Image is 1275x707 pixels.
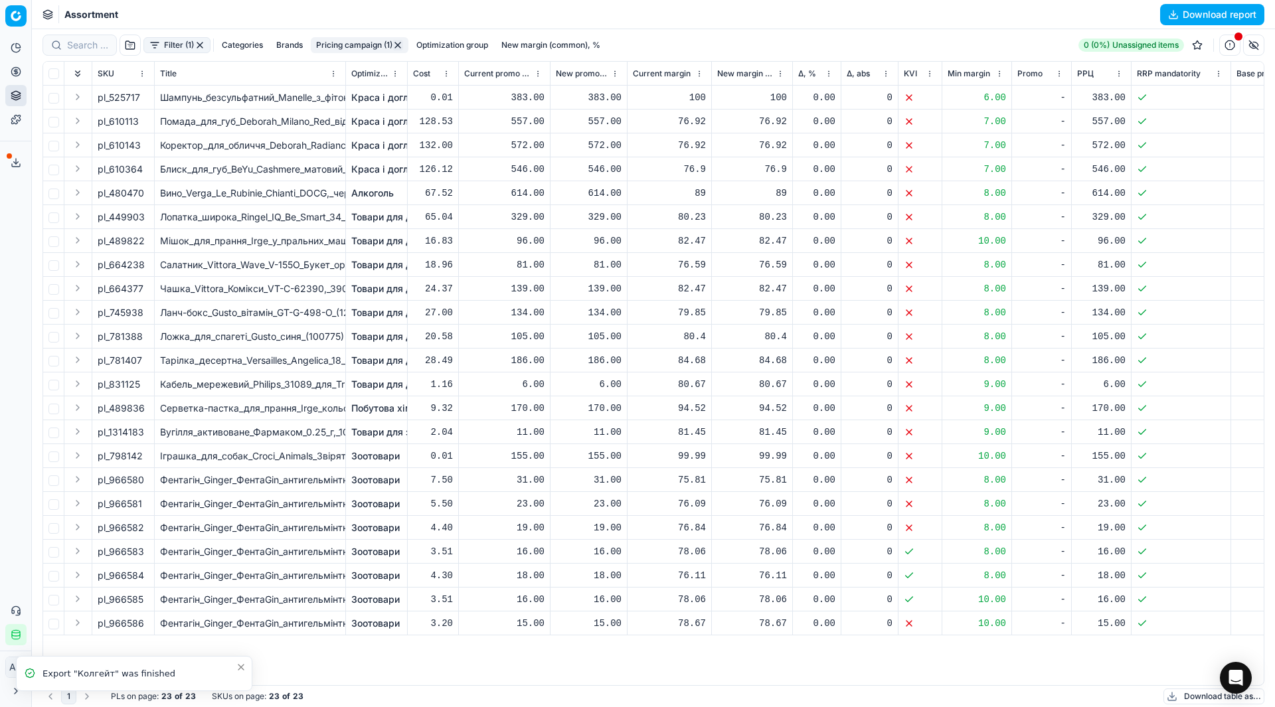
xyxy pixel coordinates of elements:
[351,426,446,439] a: Товари для здоров'я
[633,282,706,295] div: 82.47
[70,352,86,368] button: Expand
[1017,91,1066,104] div: -
[413,426,453,439] div: 2.04
[798,354,835,367] div: 0.00
[633,163,706,176] div: 76.9
[556,115,622,128] div: 557.00
[351,91,420,104] a: Краса і догляд
[1017,115,1066,128] div: -
[798,91,835,104] div: 0.00
[847,449,892,463] div: 0
[413,306,453,319] div: 27.00
[556,163,622,176] div: 546.00
[160,378,340,391] div: Кабель_мережевий_Philips_31089_для_TrunkLinea_без_вилки_235_мм_white_(915004986801)
[948,187,1006,200] div: 8.00
[847,258,892,272] div: 0
[98,91,140,104] span: pl_525717
[98,354,142,367] span: pl_781407
[798,282,835,295] div: 0.00
[633,330,706,343] div: 80.4
[413,68,430,79] span: Cost
[413,449,453,463] div: 0.01
[556,306,622,319] div: 134.00
[413,354,453,367] div: 28.49
[948,282,1006,295] div: 8.00
[798,68,816,79] span: Δ, %
[70,66,86,82] button: Expand all
[948,354,1006,367] div: 8.00
[160,91,340,104] div: Шампунь_безсульфатний_Manelle_з_фітокератином_та_вітаміном_В5_275_мл_(MN_SCH_PHVB_275)
[717,282,787,295] div: 82.47
[1017,139,1066,152] div: -
[633,473,706,487] div: 75.81
[160,473,340,487] div: Фентагін_Ginger_ФентаGin_антигельмінтний_засіб_у_гранулах_для_собак_1_гранула_на_60_кг_(34742)
[464,449,545,463] div: 155.00
[70,591,86,607] button: Expand
[847,282,892,295] div: 0
[160,330,340,343] div: Ложка_для_спагеті_Gusto_синя_(100775)
[351,330,430,343] a: Товари для дому
[413,91,453,104] div: 0.01
[847,330,892,343] div: 0
[948,258,1006,272] div: 8.00
[160,139,340,152] div: Коректор_для_обличчя_Deborah_Radiance_Creator,_відтінок_2,_3,5_мл
[160,163,340,176] div: Блиск_для_губ_BeYu_Cashmere_матовий_відтінок_190_Pink_Seduction_6.5_мл
[948,163,1006,176] div: 7.00
[160,68,177,79] span: Title
[464,91,545,104] div: 383.00
[351,210,430,224] a: Товари для дому
[464,426,545,439] div: 11.00
[464,115,545,128] div: 557.00
[464,68,531,79] span: Current promo price
[798,210,835,224] div: 0.00
[717,187,787,200] div: 89
[717,210,787,224] div: 80.23
[798,187,835,200] div: 0.00
[413,187,453,200] div: 67.52
[70,304,86,320] button: Expand
[633,402,706,415] div: 94.52
[1017,68,1043,79] span: Promo
[98,258,145,272] span: pl_664238
[847,91,892,104] div: 0
[351,545,400,558] a: Зоотовари
[98,68,114,79] span: SKU
[496,37,606,53] button: New margin (common), %
[556,91,622,104] div: 383.00
[160,306,340,319] div: Ланч-бокс_Gusto_вітамін_GT-G-498-O_(123186)
[1017,282,1066,295] div: -
[413,402,453,415] div: 9.32
[948,210,1006,224] div: 8.00
[847,402,892,415] div: 0
[1017,378,1066,391] div: -
[633,378,706,391] div: 80.67
[1077,68,1094,79] span: РРЦ
[70,232,86,248] button: Expand
[464,282,545,295] div: 139.00
[1077,91,1126,104] div: 383.00
[160,115,340,128] div: Помада_для_губ_Deborah_Milano_Red_відтінок_01,_4_г
[351,402,420,415] a: Побутова хімія
[633,426,706,439] div: 81.45
[717,68,774,79] span: New margin (common), %
[556,68,608,79] span: New promo price
[717,426,787,439] div: 81.45
[847,68,870,79] span: Δ, abs
[160,187,340,200] div: Вино_Verga_Le_Rubinie_Chianti_DOCG,_червоне,_сухе,_12%,_1,5_л_(ALR6151)
[633,91,706,104] div: 100
[633,139,706,152] div: 76.92
[556,330,622,343] div: 105.00
[351,282,430,295] a: Товари для дому
[160,210,340,224] div: Лопатка_широка_Ringel_IQ_Be_Smart_34_см_(6656964)
[70,615,86,631] button: Expand
[1017,187,1066,200] div: -
[1017,449,1066,463] div: -
[98,187,144,200] span: pl_480470
[1078,39,1184,52] a: 0 (0%)Unassigned items
[70,543,86,559] button: Expand
[1017,330,1066,343] div: -
[847,378,892,391] div: 0
[847,139,892,152] div: 0
[633,115,706,128] div: 76.92
[351,473,400,487] a: Зоотовари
